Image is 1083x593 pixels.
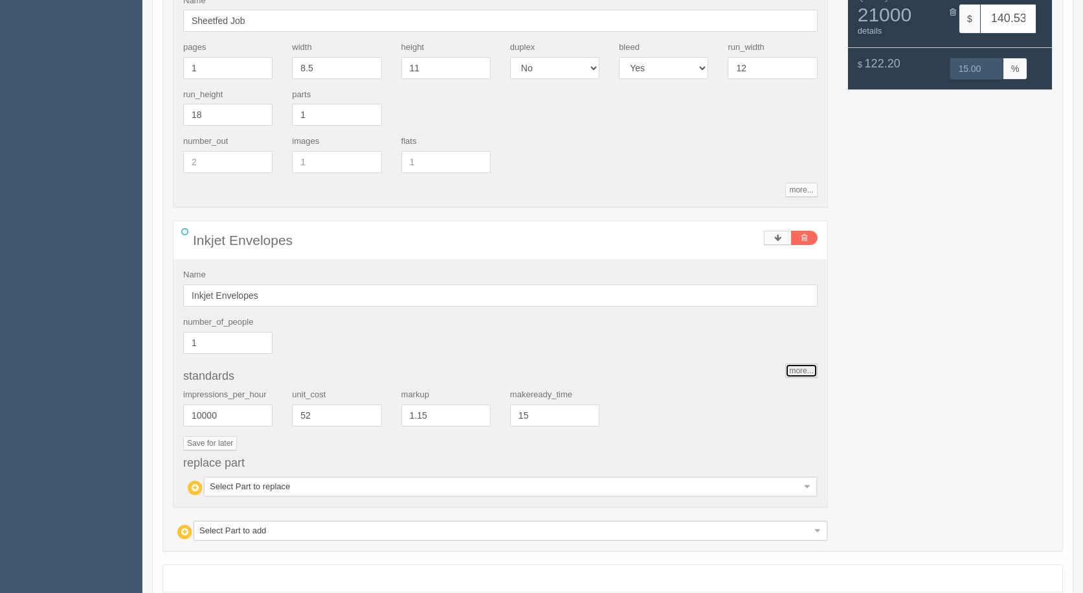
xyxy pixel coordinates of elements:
[959,4,980,34] span: $
[183,10,818,32] input: Name
[785,183,817,197] a: more...
[183,151,273,173] input: 2
[619,41,640,54] label: bleed
[183,41,206,54] label: pages
[183,285,818,307] input: Name
[401,389,429,401] label: markup
[401,135,417,148] label: flats
[858,26,882,36] a: details
[785,364,817,378] a: more...
[292,389,326,401] label: unit_cost
[292,41,311,54] label: width
[865,57,900,70] span: 122.20
[183,269,206,281] label: Name
[292,89,311,101] label: parts
[858,60,862,69] span: $
[183,389,267,401] label: impressions_per_hour
[401,41,424,54] label: height
[183,370,818,383] h4: standards
[193,233,293,248] span: Inkjet Envelopes
[728,41,764,54] label: run_width
[210,478,799,496] span: Select Part to replace
[183,89,223,101] label: run_height
[199,522,810,540] span: Select Part to add
[194,521,827,541] a: Select Part to add
[401,151,491,173] input: 1
[183,436,237,450] a: Save for later
[510,389,572,401] label: makeready_time
[183,457,818,470] h4: replace part
[1003,58,1027,80] span: %
[183,316,253,329] label: number_of_people
[510,41,535,54] label: duplex
[183,135,228,148] label: number_out
[292,151,381,173] input: 1
[292,135,319,148] label: images
[858,4,941,25] span: 21000
[204,477,817,496] a: Select Part to replace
